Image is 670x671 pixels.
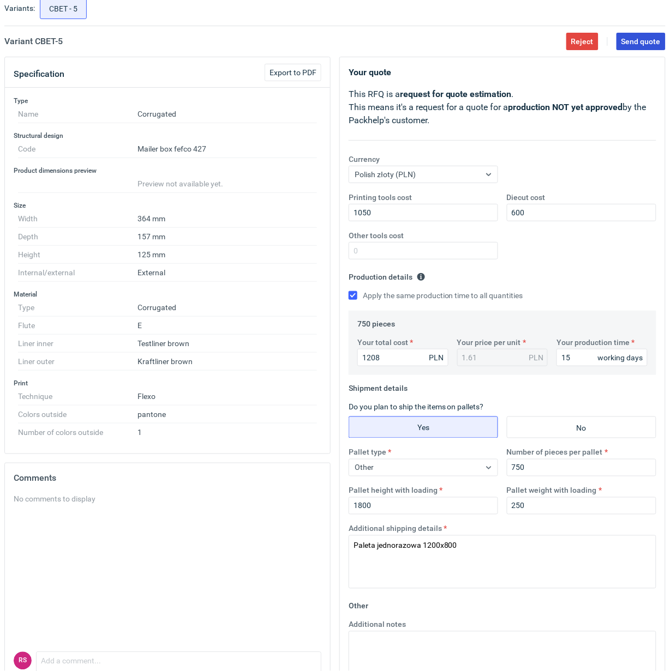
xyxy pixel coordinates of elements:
[18,140,137,158] dt: Code
[400,89,512,99] strong: request for quote estimation
[355,463,374,472] span: Other
[14,166,321,175] h3: Product dimensions preview
[14,61,64,87] button: Specification
[14,652,32,670] div: Rafał Stani
[18,406,137,424] dt: Colors outside
[507,459,656,476] input: 0
[18,317,137,335] dt: Flute
[349,485,438,496] label: Pallet height with loading
[357,337,408,348] label: Your total cost
[571,38,594,45] span: Reject
[14,290,321,299] h3: Material
[18,335,137,353] dt: Liner inner
[137,228,317,246] dd: 157 mm
[598,352,643,363] div: working days
[18,105,137,123] dt: Name
[429,352,444,363] div: PLN
[137,388,317,406] dd: Flexo
[137,406,317,424] dd: pantone
[349,204,498,221] input: 0
[349,416,498,438] label: Yes
[529,352,543,363] div: PLN
[349,88,656,127] p: This RFQ is a . This means it's a request for a quote for a by the Packhelp's customer.
[137,210,317,228] dd: 364 mm
[349,290,523,301] label: Apply the same production time to all quantities
[349,379,408,392] legend: Shipment details
[349,523,442,534] label: Additional shipping details
[18,264,137,282] dt: Internal/external
[137,335,317,353] dd: Testliner brown
[14,201,321,210] h3: Size
[349,230,404,241] label: Other tools cost
[137,246,317,264] dd: 125 mm
[349,447,386,458] label: Pallet type
[507,416,656,438] label: No
[457,337,521,348] label: Your price per unit
[349,497,498,515] input: 0
[349,242,498,259] input: 0
[357,315,395,328] legend: 750 pieces
[557,349,648,366] input: 0
[18,388,137,406] dt: Technique
[349,597,368,610] legend: Other
[507,204,656,221] input: 0
[18,246,137,264] dt: Height
[507,485,597,496] label: Pallet weight with loading
[557,337,630,348] label: Your production time
[18,210,137,228] dt: Width
[4,35,63,48] h2: Variant CBET - 5
[137,264,317,282] dd: External
[137,299,317,317] dd: Corrugated
[265,64,321,81] button: Export to PDF
[349,402,484,411] label: Do you plan to ship the items on pallets?
[18,299,137,317] dt: Type
[18,228,137,246] dt: Depth
[349,67,391,77] strong: Your quote
[14,652,32,670] figcaption: RS
[349,535,656,589] textarea: Paleta jednorazowa 1200x800
[14,379,321,388] h3: Print
[357,349,448,366] input: 0
[137,179,223,188] span: Preview not available yet.
[507,497,656,515] input: 0
[14,131,321,140] h3: Structural design
[507,192,546,203] label: Diecut cost
[349,154,380,165] label: Currency
[4,3,35,14] label: Variants:
[566,33,599,50] button: Reject
[349,268,426,281] legend: Production details
[137,105,317,123] dd: Corrugated
[14,472,321,485] h2: Comments
[14,494,321,505] div: No comments to display
[14,96,321,105] h3: Type
[509,102,623,112] strong: production NOT yet approved
[18,424,137,437] dt: Number of colors outside
[18,353,137,371] dt: Liner outer
[349,619,406,630] label: Additional notes
[355,170,416,179] span: Polish złoty (PLN)
[137,424,317,437] dd: 1
[507,447,603,458] label: Number of pieces per pallet
[137,353,317,371] dd: Kraftliner brown
[617,33,666,50] button: Send quote
[621,38,661,45] span: Send quote
[137,317,317,335] dd: E
[137,140,317,158] dd: Mailer box fefco 427
[349,192,412,203] label: Printing tools cost
[270,69,316,76] span: Export to PDF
